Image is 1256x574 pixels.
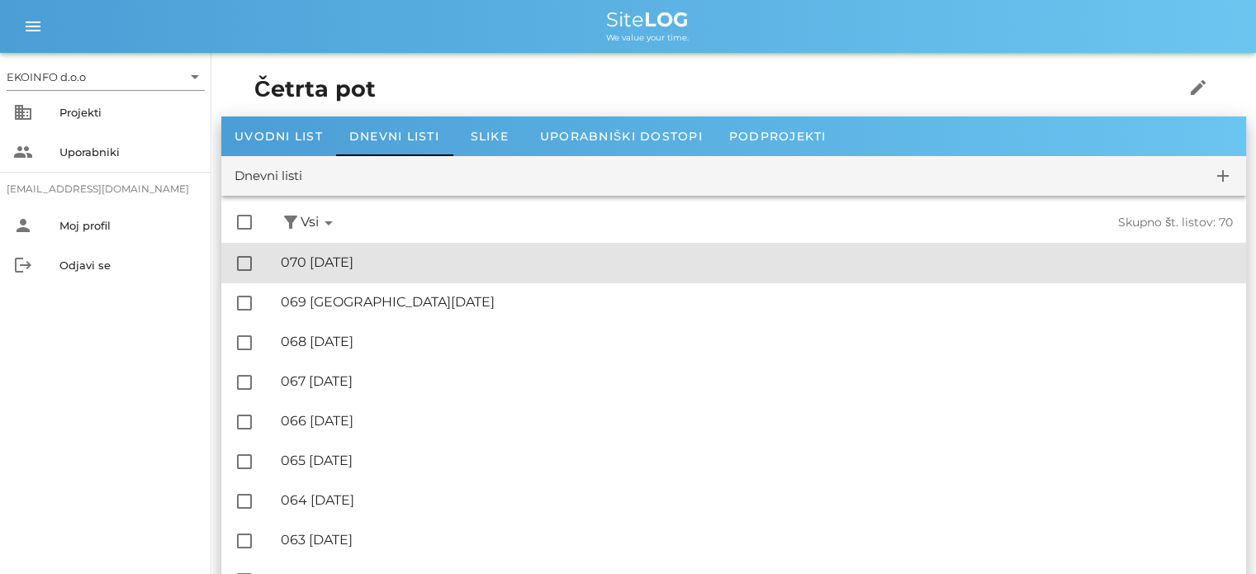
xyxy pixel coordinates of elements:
[185,67,205,87] i: arrow_drop_down
[7,64,205,90] div: EKOINFO d.o.o
[786,216,1234,230] div: Skupno št. listov: 70
[59,145,198,159] div: Uporabniki
[7,69,86,84] div: EKOINFO d.o.o
[59,219,198,232] div: Moj profil
[301,212,339,233] span: Vsi
[1173,495,1256,574] div: Pripomoček za klepet
[281,373,1233,389] div: 067 [DATE]
[1173,495,1256,574] iframe: Chat Widget
[281,254,1233,270] div: 070 [DATE]
[59,106,198,119] div: Projekti
[281,532,1233,548] div: 063 [DATE]
[281,413,1233,429] div: 066 [DATE]
[540,129,703,144] span: Uporabniški dostopi
[13,142,33,162] i: people
[606,7,689,31] span: Site
[281,453,1233,468] div: 065 [DATE]
[13,255,33,275] i: logout
[59,259,198,272] div: Odjavi se
[471,129,509,144] span: Slike
[281,334,1233,349] div: 068 [DATE]
[254,73,1133,107] h1: Četrta pot
[606,32,689,43] span: We value your time.
[235,167,302,186] div: Dnevni listi
[349,129,439,144] span: Dnevni listi
[235,129,323,144] span: Uvodni list
[23,17,43,36] i: menu
[281,212,301,233] button: filter_alt
[1188,78,1208,97] i: edit
[13,102,33,122] i: business
[644,7,689,31] b: LOG
[281,492,1233,508] div: 064 [DATE]
[281,294,1233,310] div: 069 [GEOGRAPHIC_DATA][DATE]
[13,216,33,235] i: person
[729,129,827,144] span: Podprojekti
[319,213,339,233] i: arrow_drop_down
[1213,166,1233,186] i: add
